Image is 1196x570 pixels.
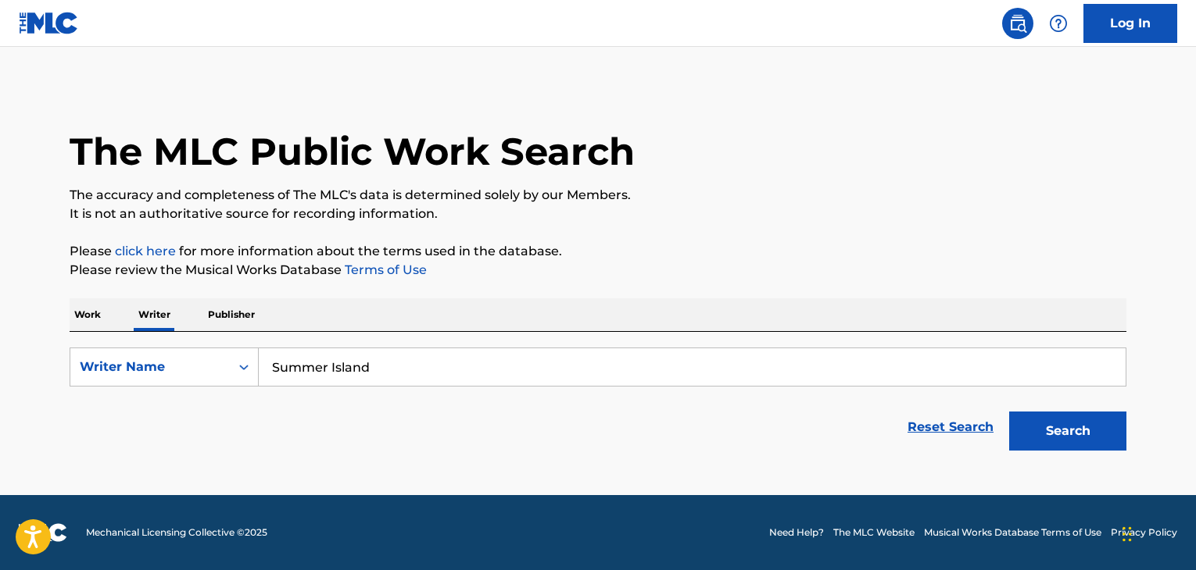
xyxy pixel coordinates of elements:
a: Public Search [1002,8,1033,39]
img: logo [19,523,67,542]
a: Log In [1083,4,1177,43]
a: click here [115,244,176,258]
a: Reset Search [900,410,1001,444]
div: Writer Name [80,358,220,376]
p: Publisher [203,298,260,331]
img: search [1008,14,1027,33]
p: Please for more information about the terms used in the database. [70,242,1126,261]
img: help [1049,14,1068,33]
p: The accuracy and completeness of The MLC's data is determined solely by our Members. [70,186,1126,205]
a: Privacy Policy [1111,525,1177,540]
span: Mechanical Licensing Collective © 2025 [86,525,267,540]
h1: The MLC Public Work Search [70,128,635,175]
a: Musical Works Database Terms of Use [924,525,1101,540]
a: Terms of Use [342,262,427,277]
div: Help [1043,8,1074,39]
p: It is not an authoritative source for recording information. [70,205,1126,223]
iframe: Chat Widget [1118,495,1196,570]
p: Work [70,298,106,331]
img: MLC Logo [19,12,79,34]
p: Writer [134,298,175,331]
a: The MLC Website [833,525,915,540]
p: Please review the Musical Works Database [70,261,1126,280]
button: Search [1009,411,1126,451]
a: Need Help? [769,525,824,540]
form: Search Form [70,347,1126,458]
div: Drag [1123,511,1132,558]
